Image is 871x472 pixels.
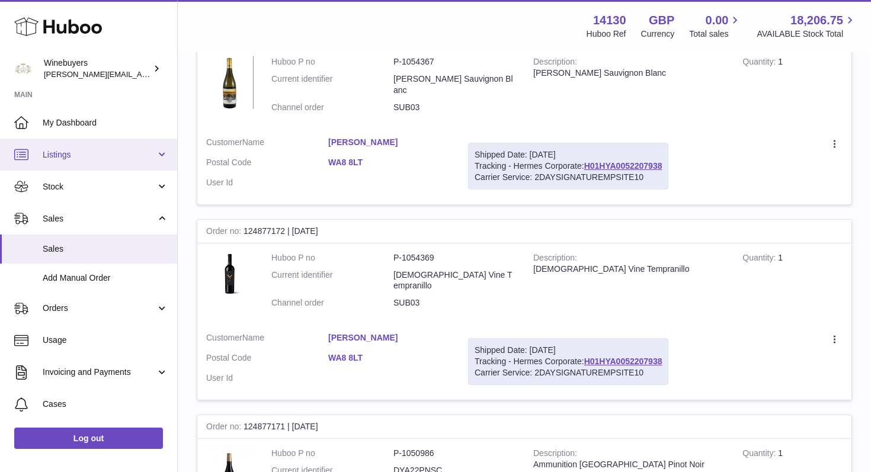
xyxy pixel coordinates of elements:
[206,56,254,109] img: 1755000800.png
[393,252,515,264] dd: P-1054369
[393,73,515,96] dd: [PERSON_NAME] Sauvignon Blanc
[206,422,244,434] strong: Order no
[393,297,515,309] dd: SUB03
[742,57,778,69] strong: Quantity
[206,157,328,171] dt: Postal Code
[206,333,242,342] span: Customer
[206,137,242,147] span: Customer
[584,161,662,171] a: H01HYA0052207938
[593,12,626,28] strong: 14130
[393,448,515,459] dd: P-1050986
[44,69,238,79] span: [PERSON_NAME][EMAIL_ADDRESS][DOMAIN_NAME]
[271,269,393,292] dt: Current identifier
[475,345,662,356] div: Shipped Date: [DATE]
[271,448,393,459] dt: Huboo P no
[206,226,244,239] strong: Order no
[475,367,662,378] div: Carrier Service: 2DAYSIGNATUREMPSITE10
[649,12,674,28] strong: GBP
[43,149,156,160] span: Listings
[43,399,168,410] span: Cases
[44,57,150,80] div: Winebuyers
[587,28,626,40] div: Huboo Ref
[468,338,668,385] div: Tracking - Hermes Corporate:
[197,415,851,439] div: 124877171 | [DATE]
[475,149,662,160] div: Shipped Date: [DATE]
[533,57,577,69] strong: Description
[757,12,857,40] a: 18,206.75 AVAILABLE Stock Total
[206,177,328,188] dt: User Id
[271,102,393,113] dt: Channel order
[43,303,156,314] span: Orders
[43,335,168,346] span: Usage
[271,73,393,96] dt: Current identifier
[328,352,450,364] a: WA8 8LT
[197,220,851,243] div: 124877172 | [DATE]
[734,243,851,324] td: 1
[271,252,393,264] dt: Huboo P no
[14,428,163,449] a: Log out
[206,352,328,367] dt: Postal Code
[641,28,675,40] div: Currency
[43,367,156,378] span: Invoicing and Payments
[790,12,843,28] span: 18,206.75
[533,68,725,79] div: [PERSON_NAME] Sauvignon Blanc
[475,172,662,183] div: Carrier Service: 2DAYSIGNATUREMPSITE10
[584,357,662,366] a: H01HYA0052207938
[206,373,328,384] dt: User Id
[689,12,742,40] a: 0.00 Total sales
[271,297,393,309] dt: Channel order
[706,12,729,28] span: 0.00
[757,28,857,40] span: AVAILABLE Stock Total
[533,448,577,461] strong: Description
[393,56,515,68] dd: P-1054367
[689,28,742,40] span: Total sales
[206,137,328,151] dt: Name
[43,272,168,284] span: Add Manual Order
[14,60,32,78] img: peter@winebuyers.com
[393,269,515,292] dd: [DEMOGRAPHIC_DATA] Vine Tempranillo
[533,264,725,275] div: [DEMOGRAPHIC_DATA] Vine Tempranillo
[328,137,450,148] a: [PERSON_NAME]
[328,157,450,168] a: WA8 8LT
[43,243,168,255] span: Sales
[328,332,450,343] a: [PERSON_NAME]
[468,143,668,190] div: Tracking - Hermes Corporate:
[734,47,851,128] td: 1
[206,332,328,346] dt: Name
[43,213,156,224] span: Sales
[206,252,254,300] img: 1755000930.jpg
[533,253,577,265] strong: Description
[271,56,393,68] dt: Huboo P no
[742,448,778,461] strong: Quantity
[533,459,725,470] div: Ammunition [GEOGRAPHIC_DATA] Pinot Noir
[742,253,778,265] strong: Quantity
[43,181,156,192] span: Stock
[43,117,168,129] span: My Dashboard
[393,102,515,113] dd: SUB03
